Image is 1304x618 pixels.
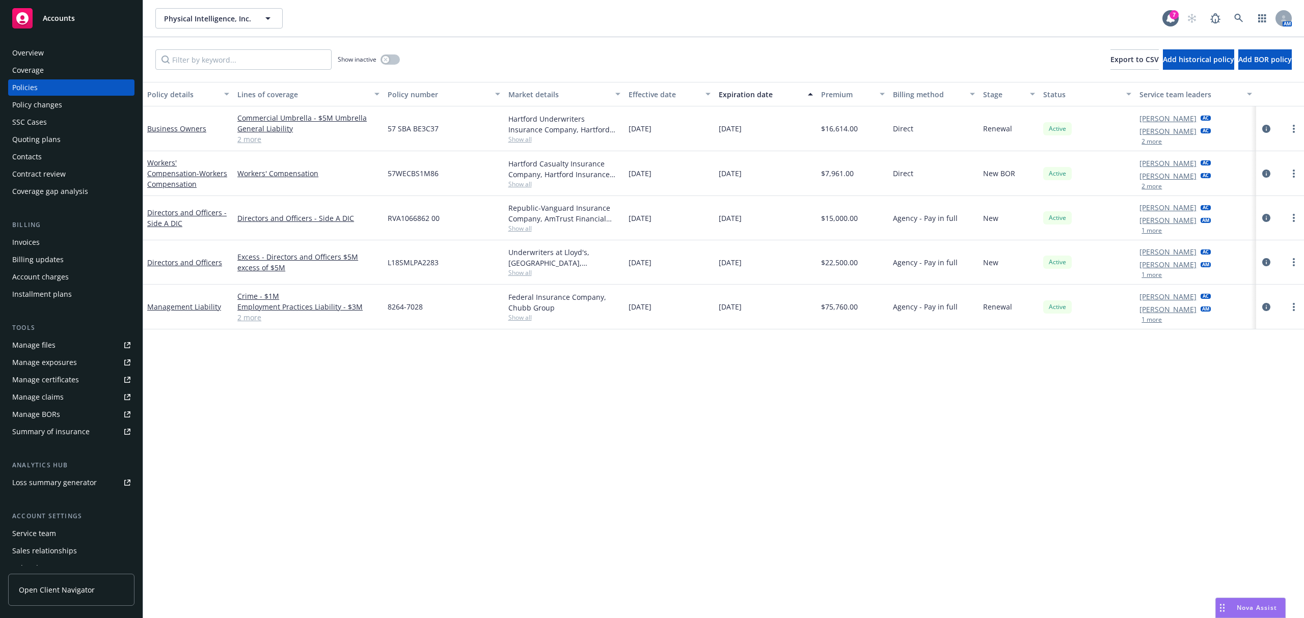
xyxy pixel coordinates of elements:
[8,45,134,61] a: Overview
[629,123,651,134] span: [DATE]
[237,89,368,100] div: Lines of coverage
[508,268,620,277] span: Show all
[983,168,1015,179] span: New BOR
[8,323,134,333] div: Tools
[893,301,958,312] span: Agency - Pay in full
[983,301,1012,312] span: Renewal
[1288,212,1300,224] a: more
[893,123,913,134] span: Direct
[8,183,134,200] a: Coverage gap analysis
[1182,8,1202,29] a: Start snowing
[1047,213,1068,222] span: Active
[719,213,742,223] span: [DATE]
[12,149,42,165] div: Contacts
[508,292,620,313] div: Federal Insurance Company, Chubb Group
[629,257,651,268] span: [DATE]
[237,113,379,123] a: Commercial Umbrella - $5M Umbrella
[12,234,40,250] div: Invoices
[1216,598,1229,617] div: Drag to move
[12,474,97,491] div: Loss summary generator
[983,257,998,268] span: New
[12,337,56,353] div: Manage files
[12,79,38,96] div: Policies
[12,372,79,388] div: Manage certificates
[12,62,44,78] div: Coverage
[237,291,379,301] a: Crime - $1M
[1139,246,1197,257] a: [PERSON_NAME]
[1260,256,1272,268] a: circleInformation
[1139,291,1197,302] a: [PERSON_NAME]
[1288,123,1300,135] a: more
[388,213,440,223] span: RVA1066862 00
[1288,167,1300,180] a: more
[8,543,134,559] a: Sales relationships
[1163,54,1234,64] span: Add historical policy
[1047,124,1068,133] span: Active
[1229,8,1249,29] a: Search
[12,406,60,423] div: Manage BORs
[388,301,423,312] span: 8264-7028
[8,337,134,353] a: Manage files
[817,82,889,106] button: Premium
[508,203,620,224] div: Republic-Vanguard Insurance Company, AmTrust Financial Services
[8,97,134,113] a: Policy changes
[508,114,620,135] div: Hartford Underwriters Insurance Company, Hartford Insurance Group
[8,474,134,491] a: Loss summary generator
[8,114,134,130] a: SSC Cases
[821,123,858,134] span: $16,614.00
[508,180,620,188] span: Show all
[155,49,332,70] input: Filter by keyword...
[237,312,379,323] a: 2 more
[629,89,699,100] div: Effective date
[233,82,384,106] button: Lines of coverage
[1139,126,1197,136] a: [PERSON_NAME]
[821,89,874,100] div: Premium
[1238,49,1292,70] button: Add BOR policy
[147,89,218,100] div: Policy details
[1139,202,1197,213] a: [PERSON_NAME]
[1142,138,1162,145] button: 2 more
[821,213,858,223] span: $15,000.00
[1260,301,1272,313] a: circleInformation
[1135,82,1256,106] button: Service team leaders
[1205,8,1226,29] a: Report a Bug
[8,354,134,371] a: Manage exposures
[821,301,858,312] span: $75,760.00
[8,131,134,148] a: Quoting plans
[504,82,624,106] button: Market details
[164,13,252,24] span: Physical Intelligence, Inc.
[983,123,1012,134] span: Renewal
[719,168,742,179] span: [DATE]
[1043,89,1120,100] div: Status
[1047,169,1068,178] span: Active
[719,301,742,312] span: [DATE]
[719,89,802,100] div: Expiration date
[8,286,134,302] a: Installment plans
[889,82,979,106] button: Billing method
[8,220,134,230] div: Billing
[1142,272,1162,278] button: 1 more
[1039,82,1135,106] button: Status
[237,213,379,223] a: Directors and Officers - Side A DIC
[8,372,134,388] a: Manage certificates
[12,543,77,559] div: Sales relationships
[12,560,71,576] div: Related accounts
[629,213,651,223] span: [DATE]
[1170,10,1179,19] div: 7
[338,55,376,64] span: Show inactive
[12,424,90,440] div: Summary of insurance
[8,149,134,165] a: Contacts
[1252,8,1272,29] a: Switch app
[1288,256,1300,268] a: more
[237,301,379,312] a: Employment Practices Liability - $3M
[893,213,958,223] span: Agency - Pay in full
[1260,167,1272,180] a: circleInformation
[147,302,221,312] a: Management Liability
[1047,302,1068,312] span: Active
[624,82,715,106] button: Effective date
[1142,228,1162,234] button: 1 more
[1139,89,1240,100] div: Service team leaders
[147,208,227,228] a: Directors and Officers - Side A DIC
[1139,304,1197,315] a: [PERSON_NAME]
[12,45,44,61] div: Overview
